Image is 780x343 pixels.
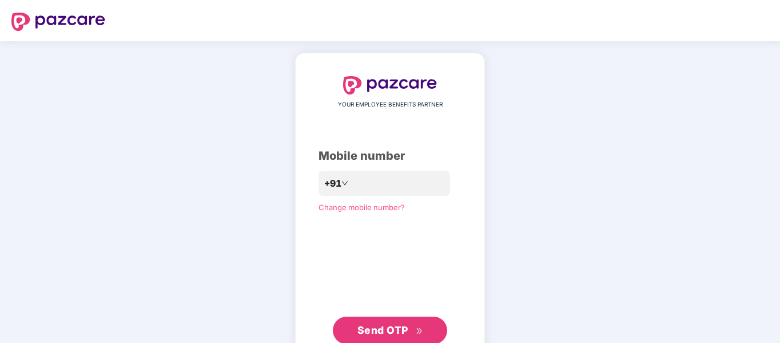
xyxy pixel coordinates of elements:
div: Mobile number [319,147,461,165]
span: +91 [324,176,341,191]
img: logo [11,13,105,31]
a: Change mobile number? [319,203,405,212]
span: down [341,180,348,187]
span: YOUR EMPLOYEE BENEFITS PARTNER [338,100,443,109]
span: Send OTP [357,324,408,336]
img: logo [343,76,437,94]
span: double-right [416,328,423,335]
